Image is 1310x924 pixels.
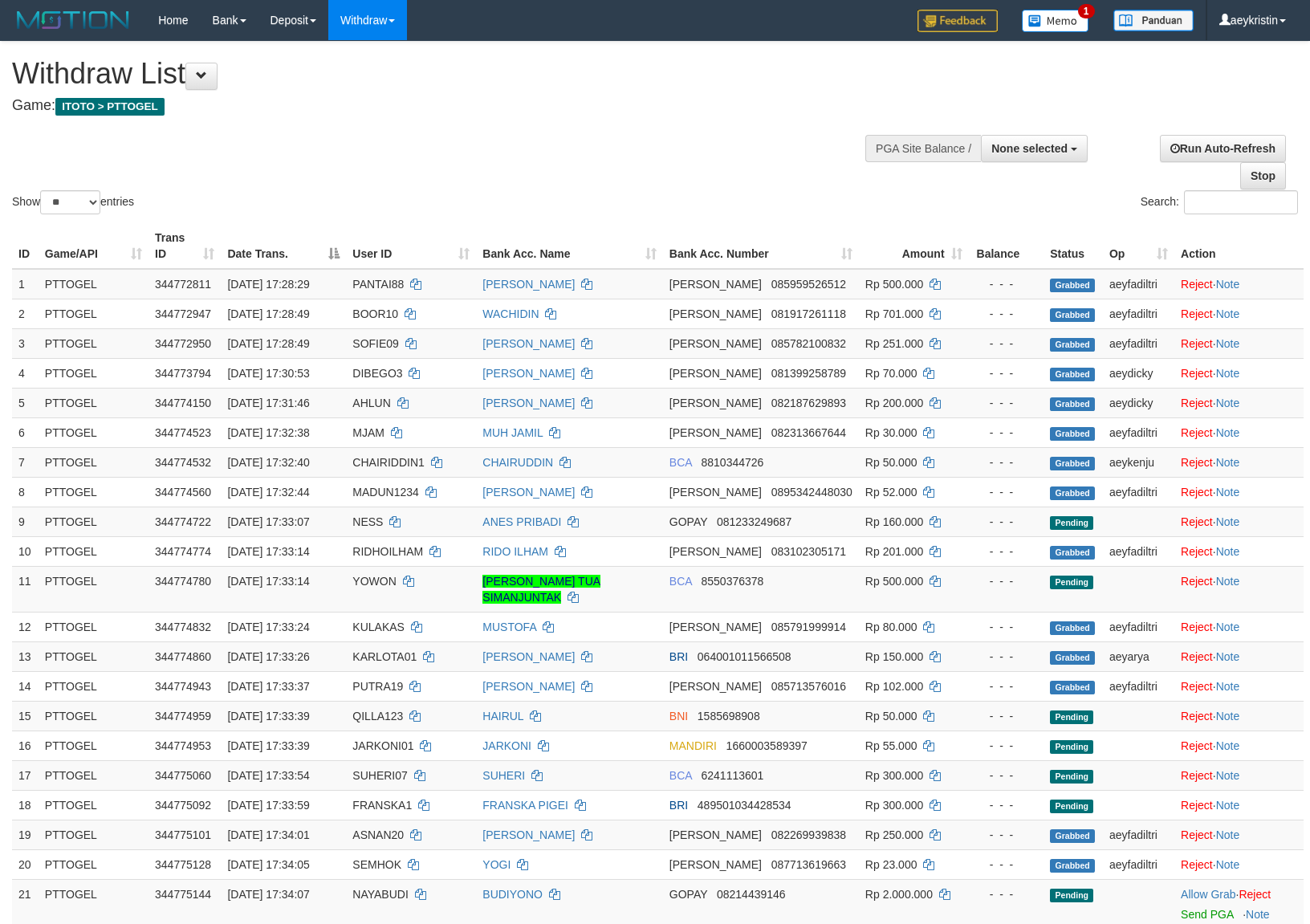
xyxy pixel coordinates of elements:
th: Amount: activate to sort column ascending [859,223,969,269]
td: PTTOGEL [39,701,148,731]
span: [PERSON_NAME] [669,621,762,633]
a: Reject [1181,515,1213,528]
span: MJAM [352,426,384,439]
span: 344774959 [155,710,211,723]
span: 344774150 [155,397,211,409]
a: Reject [1181,621,1213,633]
img: panduan.png [1113,10,1194,31]
span: Rp 80.000 [865,621,917,633]
h4: Game: [12,98,857,114]
span: Copy 1660003589397 to clipboard [726,739,808,752]
a: ANES PRIBADI [482,515,561,528]
span: BOOR10 [352,307,398,320]
span: [DATE] 17:30:53 [227,367,309,380]
td: · [1174,566,1304,612]
th: Date Trans.: activate to sort column descending [221,223,346,269]
th: Status [1044,223,1103,269]
a: Allow Grab [1181,888,1235,901]
a: Note [1216,621,1240,633]
span: [DATE] 17:32:44 [227,486,309,499]
td: · [1174,388,1304,417]
span: PUTRA19 [352,680,403,693]
a: Reject [1181,739,1213,752]
a: Note [1216,650,1240,663]
span: Grabbed [1050,308,1095,322]
th: Op: activate to sort column ascending [1103,223,1174,269]
a: Note [1216,769,1240,782]
span: Rp 70.000 [865,367,917,380]
a: Reject [1181,680,1213,693]
span: 344774774 [155,545,211,558]
span: Pending [1050,710,1093,724]
span: [DATE] 17:31:46 [227,397,309,409]
div: - - - [975,797,1038,813]
span: Grabbed [1050,457,1095,470]
td: · [1174,536,1304,566]
span: 344775092 [155,799,211,812]
span: [PERSON_NAME] [669,367,762,380]
td: aeyfadiltri [1103,536,1174,566]
td: 2 [12,299,39,328]
a: Note [1216,710,1240,723]
a: Note [1216,456,1240,469]
td: aeyarya [1103,641,1174,671]
span: Copy 0895342448030 to clipboard [771,486,852,499]
img: MOTION_logo.png [12,8,134,32]
td: aeyfadiltri [1103,328,1174,358]
span: NESS [352,515,383,528]
span: PANTAI88 [352,278,404,291]
a: [PERSON_NAME] [482,828,575,841]
span: KARLOTA01 [352,650,417,663]
a: Reject [1181,575,1213,588]
span: Copy 083102305171 to clipboard [771,545,846,558]
th: Bank Acc. Number: activate to sort column ascending [663,223,859,269]
a: Note [1216,545,1240,558]
span: Copy 085791999914 to clipboard [771,621,846,633]
a: Reject [1239,888,1271,901]
select: Showentries [40,190,100,214]
a: Reject [1181,710,1213,723]
td: 15 [12,701,39,731]
a: HAIRUL [482,710,523,723]
span: AHLUN [352,397,390,409]
td: aeydicky [1103,358,1174,388]
span: Grabbed [1050,427,1095,441]
a: Reject [1181,828,1213,841]
span: BCA [669,456,692,469]
td: · [1174,328,1304,358]
td: PTTOGEL [39,269,148,299]
span: SOFIE09 [352,337,399,350]
td: PTTOGEL [39,566,148,612]
span: None selected [991,142,1068,155]
span: [PERSON_NAME] [669,397,762,409]
td: aeyfadiltri [1103,612,1174,641]
td: · [1174,790,1304,820]
a: [PERSON_NAME] TUA SIMANJUNTAK [482,575,600,604]
a: Note [1216,575,1240,588]
td: · [1174,477,1304,507]
a: Note [1216,307,1240,320]
a: Note [1216,739,1240,752]
span: BCA [669,769,692,782]
input: Search: [1184,190,1298,214]
td: 6 [12,417,39,447]
span: [PERSON_NAME] [669,545,762,558]
td: PTTOGEL [39,790,148,820]
span: MANDIRI [669,739,717,752]
span: Copy 6241113601 to clipboard [702,769,764,782]
a: Reject [1181,456,1213,469]
td: 10 [12,536,39,566]
span: [PERSON_NAME] [669,278,762,291]
th: Trans ID: activate to sort column ascending [148,223,221,269]
span: [DATE] 17:28:29 [227,278,309,291]
span: Grabbed [1050,546,1095,560]
span: Grabbed [1050,651,1095,665]
span: Rp 52.000 [865,486,917,499]
td: 13 [12,641,39,671]
span: 344774943 [155,680,211,693]
a: Reject [1181,769,1213,782]
a: Reject [1181,858,1213,871]
a: Reject [1181,650,1213,663]
a: [PERSON_NAME] [482,486,575,499]
td: aeyfadiltri [1103,269,1174,299]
